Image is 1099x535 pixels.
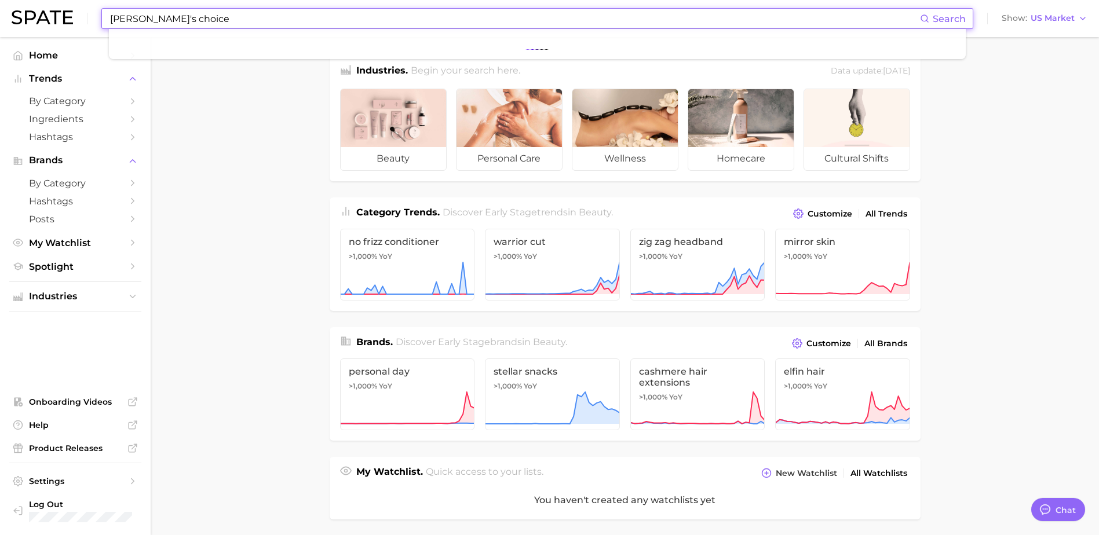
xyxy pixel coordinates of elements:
[9,210,141,228] a: Posts
[330,481,921,519] div: You haven't created any watchlists yet
[1002,15,1027,21] span: Show
[9,46,141,64] a: Home
[9,393,141,411] a: Onboarding Videos
[29,155,122,166] span: Brands
[524,252,537,261] span: YoY
[29,499,132,510] span: Log Out
[933,13,966,24] span: Search
[639,366,757,388] span: cashmere hair extensions
[494,366,611,377] span: stellar snacks
[356,336,393,347] span: Brands .
[9,416,141,434] a: Help
[572,147,678,170] span: wellness
[9,152,141,169] button: Brands
[863,206,910,222] a: All Trends
[29,178,122,189] span: by Category
[864,339,907,349] span: All Brands
[494,382,522,390] span: >1,000%
[630,229,765,301] a: zig zag headband>1,000% YoY
[579,207,611,218] span: beauty
[349,382,377,390] span: >1,000%
[850,468,907,478] span: All Watchlists
[866,209,907,219] span: All Trends
[669,252,682,261] span: YoY
[349,366,466,377] span: personal day
[639,236,757,247] span: zig zag headband
[379,382,392,391] span: YoY
[29,113,122,124] span: Ingredients
[29,237,122,248] span: My Watchlist
[349,236,466,247] span: no frizz conditioner
[457,147,562,170] span: personal care
[29,131,122,142] span: Hashtags
[340,89,447,171] a: beauty
[9,110,141,128] a: Ingredients
[29,476,122,486] span: Settings
[341,147,446,170] span: beauty
[340,229,475,301] a: no frizz conditioner>1,000% YoY
[29,261,122,272] span: Spotlight
[29,196,122,207] span: Hashtags
[443,207,613,218] span: Discover Early Stage trends in .
[776,468,837,478] span: New Watchlist
[784,252,812,261] span: >1,000%
[29,214,122,225] span: Posts
[396,336,567,347] span: Discover Early Stage brands in .
[9,472,141,490] a: Settings
[831,64,910,79] div: Data update: [DATE]
[9,92,141,110] a: by Category
[9,496,141,526] a: Log out. Currently logged in with e-mail andrew.miller@basf.com.
[29,96,122,107] span: by Category
[775,229,910,301] a: mirror skin>1,000% YoY
[9,128,141,146] a: Hashtags
[426,465,543,481] h2: Quick access to your lists.
[494,252,522,261] span: >1,000%
[379,252,392,261] span: YoY
[804,89,910,171] a: cultural shifts
[9,258,141,276] a: Spotlight
[639,252,667,261] span: >1,000%
[790,206,855,222] button: Customize
[9,288,141,305] button: Industries
[784,366,901,377] span: elfin hair
[999,11,1090,26] button: ShowUS Market
[356,207,440,218] span: Category Trends .
[12,10,73,24] img: SPATE
[848,466,910,481] a: All Watchlists
[29,420,122,430] span: Help
[572,89,678,171] a: wellness
[784,236,901,247] span: mirror skin
[109,9,920,28] input: Search here for a brand, industry, or ingredient
[29,443,122,453] span: Product Releases
[784,382,812,390] span: >1,000%
[485,229,620,301] a: warrior cut>1,000% YoY
[669,393,682,402] span: YoY
[29,291,122,302] span: Industries
[9,70,141,87] button: Trends
[456,89,563,171] a: personal care
[639,393,667,401] span: >1,000%
[533,336,565,347] span: beauty
[1031,15,1075,21] span: US Market
[814,382,827,391] span: YoY
[485,358,620,430] a: stellar snacks>1,000% YoY
[29,50,122,61] span: Home
[688,147,794,170] span: homecare
[349,252,377,261] span: >1,000%
[9,439,141,457] a: Product Releases
[29,74,122,84] span: Trends
[688,89,794,171] a: homecare
[340,358,475,430] a: personal day>1,000% YoY
[494,236,611,247] span: warrior cut
[775,358,910,430] a: elfin hair>1,000% YoY
[356,64,408,79] h1: Industries.
[29,397,122,407] span: Onboarding Videos
[9,234,141,252] a: My Watchlist
[524,382,537,391] span: YoY
[806,339,851,349] span: Customize
[758,465,839,481] button: New Watchlist
[814,252,827,261] span: YoY
[861,336,910,351] a: All Brands
[630,358,765,430] a: cashmere hair extensions>1,000% YoY
[411,64,520,79] h2: Begin your search here.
